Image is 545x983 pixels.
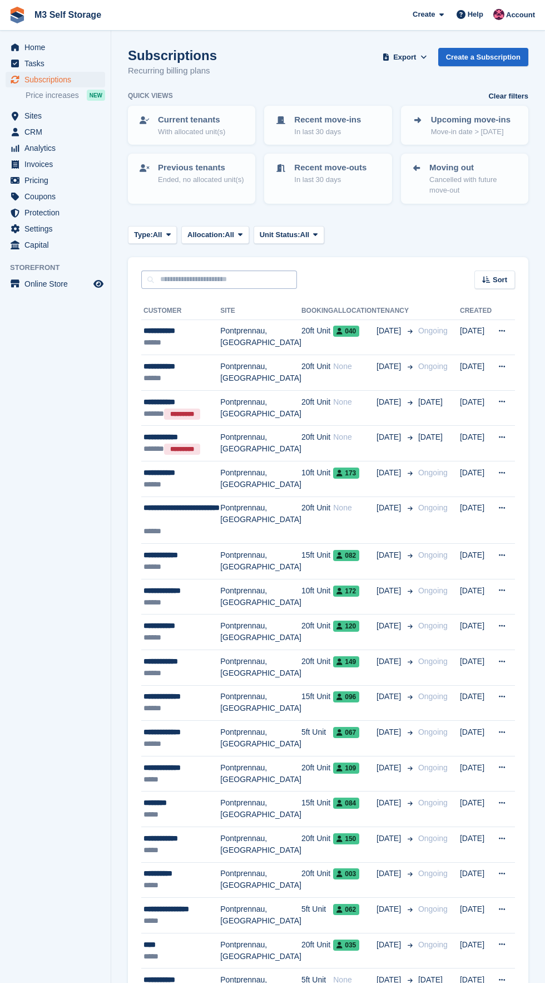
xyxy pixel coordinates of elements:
[6,56,105,71] a: menu
[418,763,448,772] span: Ongoing
[418,869,448,878] span: Ongoing
[431,126,511,137] p: Move-in date > [DATE]
[301,933,333,969] td: 20ft Unit
[380,48,429,66] button: Export
[301,426,333,461] td: 20ft Unit
[6,140,105,156] a: menu
[301,827,333,863] td: 20ft Unit
[153,229,162,240] span: All
[333,468,359,479] span: 173
[301,650,333,686] td: 20ft Unit
[460,320,492,355] td: [DATE]
[265,107,390,144] a: Recent move-ins In last 30 days
[220,302,301,320] th: Site
[220,544,301,579] td: Pontprennau, [GEOGRAPHIC_DATA]
[6,276,105,292] a: menu
[460,685,492,721] td: [DATE]
[418,326,448,335] span: Ongoing
[376,691,403,702] span: [DATE]
[418,397,443,406] span: [DATE]
[24,108,91,124] span: Sites
[376,833,403,844] span: [DATE]
[220,461,301,497] td: Pontprennau, [GEOGRAPHIC_DATA]
[376,620,403,632] span: [DATE]
[460,302,492,320] th: Created
[460,756,492,792] td: [DATE]
[333,798,359,809] span: 084
[220,685,301,721] td: Pontprennau, [GEOGRAPHIC_DATA]
[460,898,492,933] td: [DATE]
[220,721,301,756] td: Pontprennau, [GEOGRAPHIC_DATA]
[333,396,376,408] div: None
[301,390,333,426] td: 20ft Unit
[333,868,359,879] span: 003
[418,657,448,666] span: Ongoing
[376,939,403,951] span: [DATE]
[376,325,403,337] span: [DATE]
[460,579,492,615] td: [DATE]
[24,140,91,156] span: Analytics
[6,108,105,124] a: menu
[493,274,507,286] span: Sort
[92,277,105,291] a: Preview store
[6,72,105,87] a: menu
[376,467,403,479] span: [DATE]
[141,302,220,320] th: Customer
[220,792,301,827] td: Pontprennau, [GEOGRAPHIC_DATA]
[129,155,254,191] a: Previous tenants Ended, no allocated unit(s)
[301,792,333,827] td: 15ft Unit
[220,862,301,898] td: Pontprennau, [GEOGRAPHIC_DATA]
[24,276,91,292] span: Online Store
[294,126,361,137] p: In last 30 days
[158,161,244,174] p: Previous tenants
[220,579,301,615] td: Pontprennau, [GEOGRAPHIC_DATA]
[128,91,173,101] h6: Quick views
[333,691,359,702] span: 096
[460,615,492,650] td: [DATE]
[333,431,376,443] div: None
[376,502,403,514] span: [DATE]
[158,126,225,137] p: With allocated unit(s)
[418,468,448,477] span: Ongoing
[294,114,361,126] p: Recent move-ins
[493,9,504,20] img: Nick Jones
[418,798,448,807] span: Ongoing
[488,91,528,102] a: Clear filters
[460,497,492,544] td: [DATE]
[333,361,376,372] div: None
[301,685,333,721] td: 15ft Unit
[300,229,310,240] span: All
[431,114,511,126] p: Upcoming move-ins
[220,355,301,391] td: Pontprennau, [GEOGRAPHIC_DATA]
[460,650,492,686] td: [DATE]
[376,903,403,915] span: [DATE]
[10,262,111,273] span: Storefront
[301,497,333,544] td: 20ft Unit
[333,904,359,915] span: 062
[468,9,483,20] span: Help
[418,503,448,512] span: Ongoing
[220,933,301,969] td: Pontprennau, [GEOGRAPHIC_DATA]
[26,89,105,101] a: Price increases NEW
[301,898,333,933] td: 5ft Unit
[301,721,333,756] td: 5ft Unit
[158,174,244,185] p: Ended, no allocated unit(s)
[220,497,301,544] td: Pontprennau, [GEOGRAPHIC_DATA]
[460,933,492,969] td: [DATE]
[402,155,527,203] a: Moving out Cancelled with future move-out
[333,940,359,951] span: 035
[333,550,359,561] span: 082
[220,320,301,355] td: Pontprennau, [GEOGRAPHIC_DATA]
[24,156,91,172] span: Invoices
[294,174,366,185] p: In last 30 days
[181,226,249,244] button: Allocation: All
[460,721,492,756] td: [DATE]
[393,52,416,63] span: Export
[333,621,359,632] span: 120
[24,189,91,204] span: Coupons
[24,221,91,237] span: Settings
[333,763,359,774] span: 109
[301,461,333,497] td: 10ft Unit
[376,585,403,597] span: [DATE]
[225,229,234,240] span: All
